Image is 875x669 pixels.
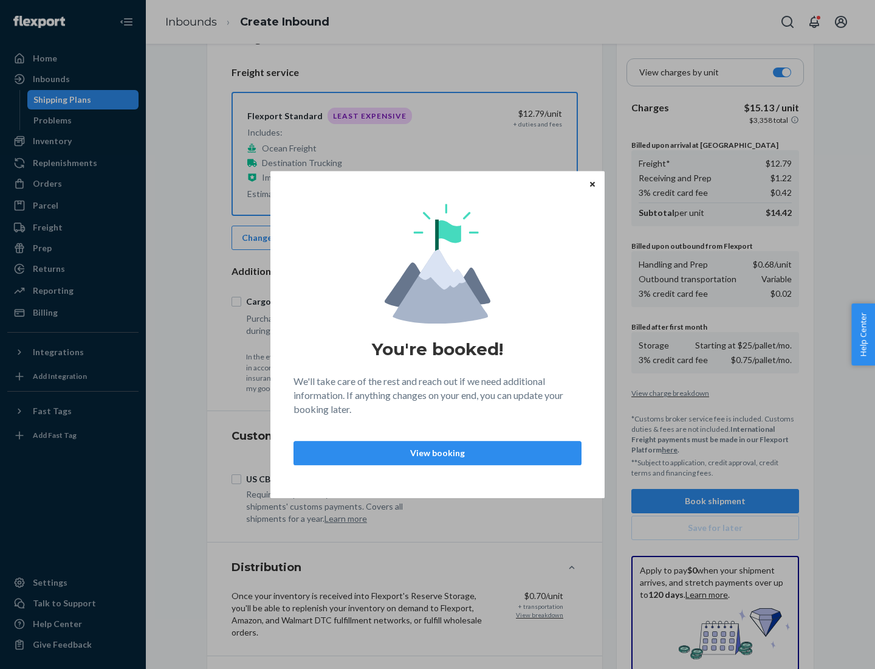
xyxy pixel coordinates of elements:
h1: You're booked! [372,338,503,360]
button: Close [586,177,599,190]
img: svg+xml,%3Csvg%20viewBox%3D%220%200%20174%20197%22%20fill%3D%22none%22%20xmlns%3D%22http%3A%2F%2F... [385,204,490,324]
p: We'll take care of the rest and reach out if we need additional information. If anything changes ... [293,375,582,417]
button: View booking [293,441,582,465]
p: View booking [304,447,571,459]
